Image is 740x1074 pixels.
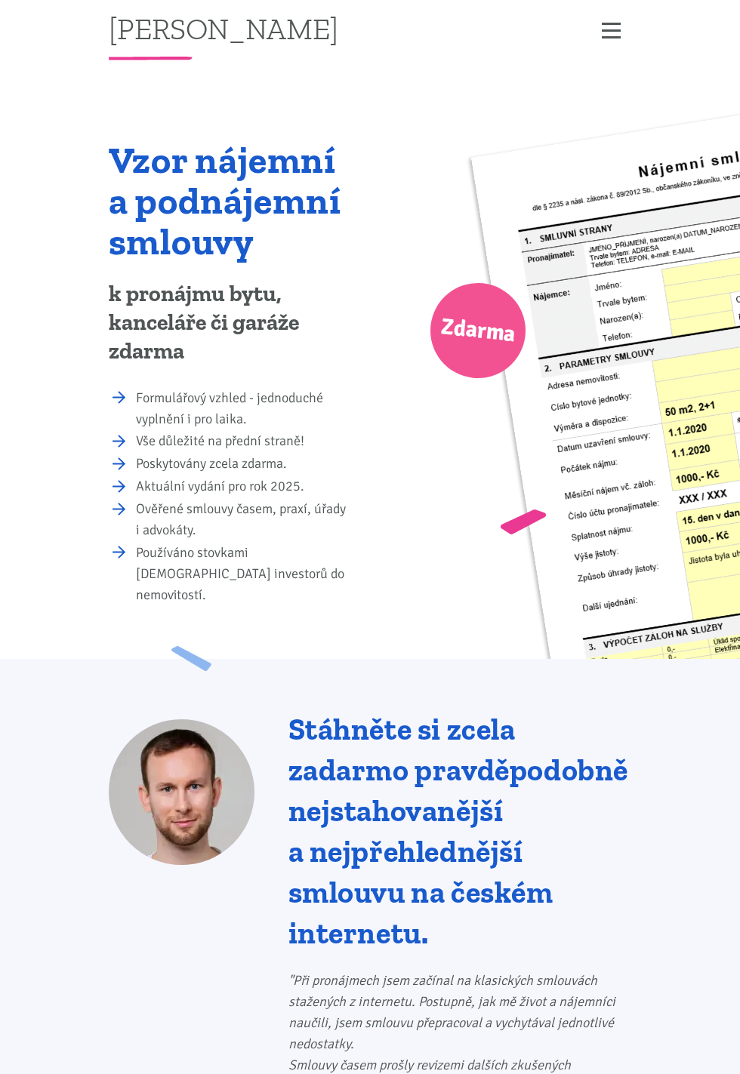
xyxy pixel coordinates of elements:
li: Aktuální vydání pro rok 2025. [136,476,360,497]
li: Vše důležité na přední straně! [136,431,360,452]
a: [PERSON_NAME] [109,14,338,43]
span: Zdarma [439,307,517,355]
li: Ověřené smlouvy časem, praxí, úřady i advokáty. [136,499,360,541]
h1: Vzor nájemní a podnájemní smlouvy [109,140,360,262]
button: Zobrazit menu [591,17,632,44]
li: Poskytovány zcela zdarma. [136,454,360,475]
h2: Stáhněte si zcela zadarmo pravděpodobně nejstahovanější a nejpřehlednější smlouvu na českém inter... [288,709,632,953]
li: Formulářový vzhled - jednoduché vyplnění i pro laika. [136,388,360,430]
img: Tomáš Kučera [109,719,254,865]
p: k pronájmu bytu, kanceláře či garáže zdarma [109,280,360,365]
li: Používáno stovkami [DEMOGRAPHIC_DATA] investorů do nemovitostí. [136,543,360,606]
